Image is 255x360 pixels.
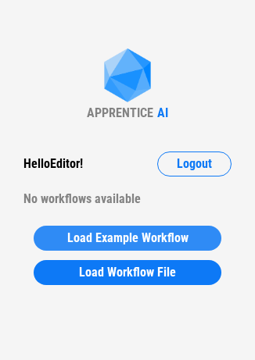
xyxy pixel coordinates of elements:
div: Hello Editor ! [23,151,83,176]
button: Logout [157,151,232,176]
div: AI [157,105,168,120]
span: Logout [177,158,212,170]
img: Apprentice AI [96,48,159,105]
span: Load Workflow File [79,266,176,279]
div: No workflows available [23,187,232,212]
button: Load Workflow File [34,260,221,285]
button: Load Example Workflow [34,226,221,251]
div: APPRENTICE [87,105,153,120]
span: Load Example Workflow [67,232,189,244]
